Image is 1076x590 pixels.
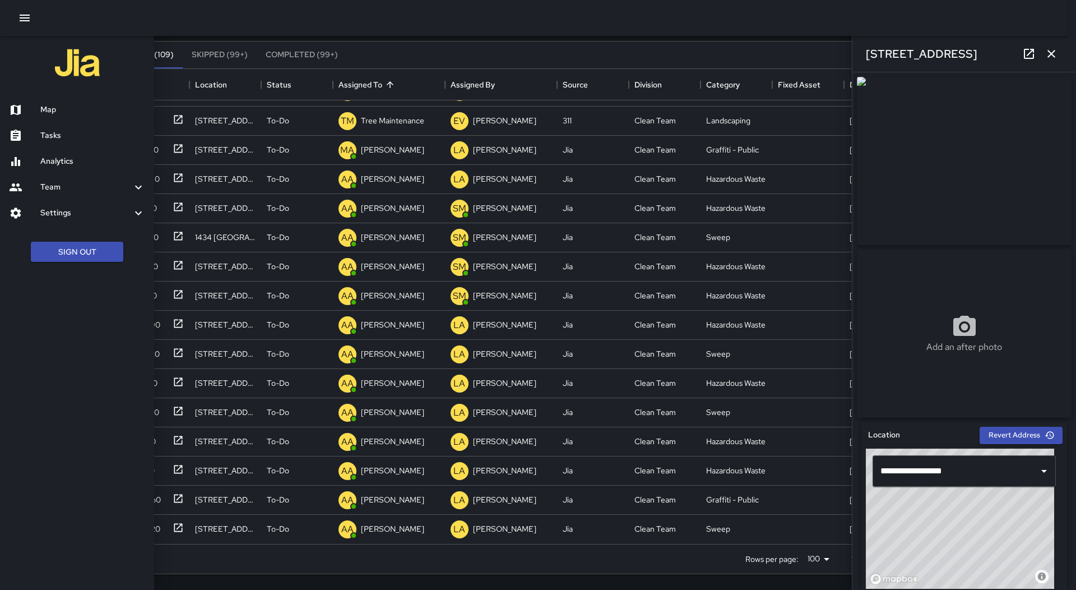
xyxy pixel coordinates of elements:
[40,207,132,219] h6: Settings
[40,181,132,193] h6: Team
[40,130,145,142] h6: Tasks
[31,242,123,262] button: Sign Out
[40,155,145,168] h6: Analytics
[40,104,145,116] h6: Map
[55,40,100,85] img: jia-logo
